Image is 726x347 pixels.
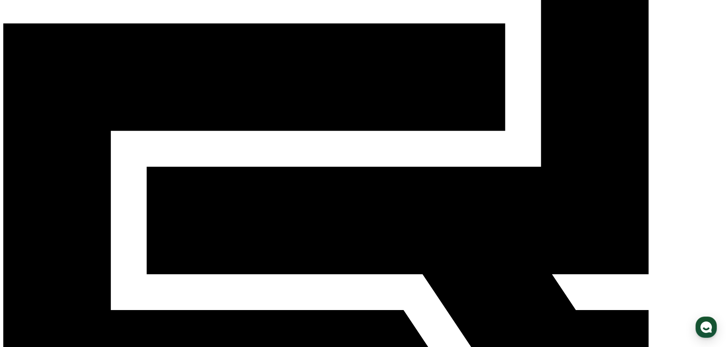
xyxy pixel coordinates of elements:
[2,241,50,261] a: 홈
[24,253,29,259] span: 홈
[50,241,98,261] a: 대화
[118,253,127,259] span: 설정
[98,241,146,261] a: 설정
[70,253,79,259] span: 대화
